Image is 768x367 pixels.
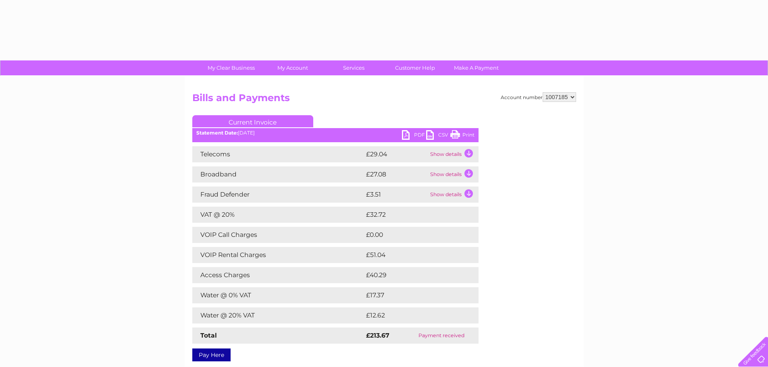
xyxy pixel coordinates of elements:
[404,328,478,344] td: Payment received
[192,187,364,203] td: Fraud Defender
[192,267,364,283] td: Access Charges
[443,60,510,75] a: Make A Payment
[196,130,238,136] b: Statement Date:
[501,92,576,102] div: Account number
[200,332,217,339] strong: Total
[192,207,364,223] td: VAT @ 20%
[366,332,389,339] strong: £213.67
[192,307,364,323] td: Water @ 20% VAT
[364,307,462,323] td: £12.62
[426,130,450,142] a: CSV
[364,187,428,203] td: £3.51
[321,60,387,75] a: Services
[259,60,326,75] a: My Account
[192,247,364,263] td: VOIP Rental Charges
[428,166,479,182] td: Show details
[364,287,461,303] td: £17.37
[364,146,428,162] td: £29.04
[364,207,462,223] td: £32.72
[450,130,475,142] a: Print
[192,348,231,361] a: Pay Here
[402,130,426,142] a: PDF
[428,146,479,162] td: Show details
[192,166,364,182] td: Broadband
[382,60,448,75] a: Customer Help
[364,267,462,283] td: £40.29
[364,166,428,182] td: £27.08
[198,60,264,75] a: My Clear Business
[192,146,364,162] td: Telecoms
[192,130,479,136] div: [DATE]
[428,187,479,203] td: Show details
[364,227,460,243] td: £0.00
[192,92,576,108] h2: Bills and Payments
[192,227,364,243] td: VOIP Call Charges
[364,247,462,263] td: £51.04
[192,115,313,127] a: Current Invoice
[192,287,364,303] td: Water @ 0% VAT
